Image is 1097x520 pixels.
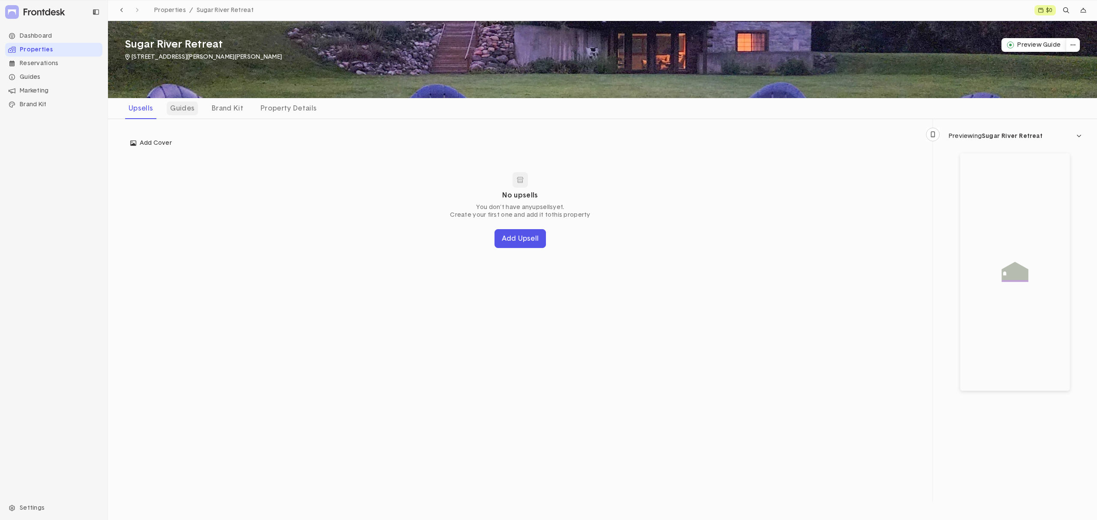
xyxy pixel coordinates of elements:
[167,102,198,115] div: Guides
[943,129,1087,143] button: dropdown trigger
[193,5,257,16] a: Sugar River Retreat
[450,203,590,219] p: You don't have any upsells yet. Create your first one and add it to this property
[1066,38,1080,52] button: dropdown trigger
[5,29,102,43] li: Navigation item
[949,133,1043,139] div: Previewing
[5,43,102,57] div: Properties
[125,38,282,51] h3: Sugar River Retreat
[257,102,320,115] div: Property Details
[5,29,102,43] div: Dashboard
[982,133,1043,139] span: Sugar River Retreat
[1001,38,1066,52] button: Preview Guide
[108,21,1097,98] img: Sugar River Retreat
[502,191,538,200] p: No upsells
[5,501,102,515] div: Settings
[5,98,102,111] div: Brand Kit
[132,53,282,61] p: [STREET_ADDRESS][PERSON_NAME][PERSON_NAME]
[1076,3,1090,17] div: dropdown trigger
[154,7,186,13] span: Properties
[197,7,254,13] span: Sugar River Retreat
[151,4,193,16] a: Properties
[1034,5,1056,15] a: $0
[495,229,546,248] button: Add Upsell
[5,57,102,70] li: Navigation item
[208,102,247,115] div: Brand Kit
[5,43,102,57] li: Navigation item
[5,84,102,98] li: Navigation item
[5,98,102,111] li: Navigation item
[5,57,102,70] div: Reservations
[130,139,172,147] span: Add Cover
[5,84,102,98] div: Marketing
[125,102,156,115] div: Upsells
[5,70,102,84] div: Guides
[5,70,102,84] li: Navigation item
[125,136,177,150] button: Add Cover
